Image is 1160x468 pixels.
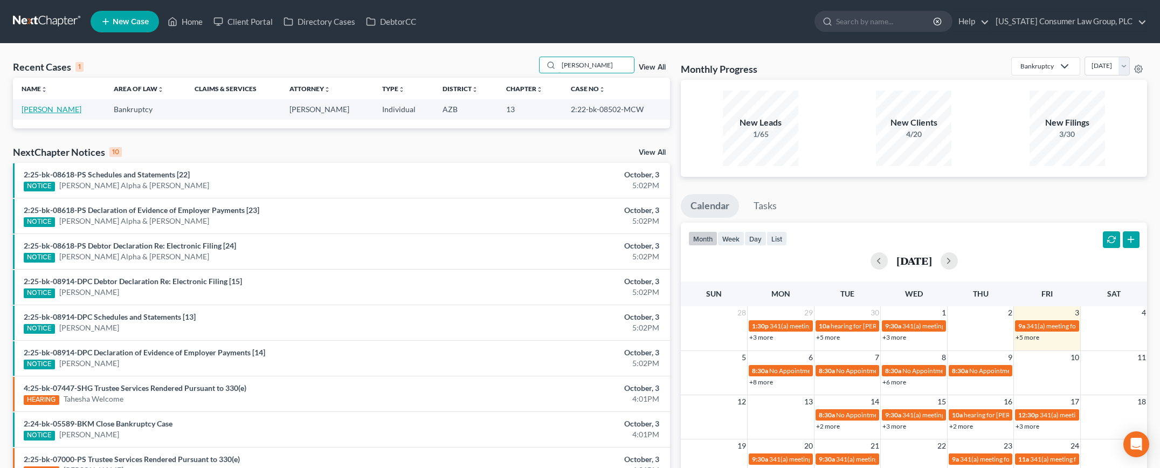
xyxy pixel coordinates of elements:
span: 4 [1141,306,1147,319]
span: 8:30a [819,411,835,419]
span: 341(a) meeting for [PERSON_NAME] Welcome [1026,322,1158,330]
div: 5:02PM [454,322,659,333]
div: October, 3 [454,312,659,322]
span: 15 [936,395,947,408]
span: hearing for [PERSON_NAME] [831,322,914,330]
a: +5 more [1016,333,1039,341]
i: unfold_more [157,86,164,93]
span: 9 [1007,351,1013,364]
div: Bankruptcy [1020,61,1054,71]
a: Case Nounfold_more [571,85,605,93]
div: October, 3 [454,347,659,358]
td: Bankruptcy [105,99,186,119]
a: Directory Cases [278,12,361,31]
a: View All [639,149,666,156]
span: 1 [941,306,947,319]
div: New Clients [876,116,951,129]
span: 9:30a [885,322,901,330]
a: +2 more [949,422,973,430]
th: Claims & Services [186,78,281,99]
a: DebtorCC [361,12,422,31]
div: 5:02PM [454,358,659,369]
a: +8 more [749,378,773,386]
span: 341(a) meeting for [PERSON_NAME] & [PERSON_NAME] [769,455,930,463]
h3: Monthly Progress [681,63,757,75]
div: NOTICE [24,217,55,227]
a: [PERSON_NAME] Alpha & [PERSON_NAME] [59,180,209,191]
div: New Filings [1030,116,1105,129]
div: 5:02PM [454,216,659,226]
a: 2:25-bk-08914-DPC Debtor Declaration Re: Electronic Filing [15] [24,277,242,286]
span: 3 [1074,306,1080,319]
span: No Appointments [836,411,886,419]
span: No Appointments [969,367,1019,375]
a: Area of Lawunfold_more [114,85,164,93]
a: [PERSON_NAME] [59,358,119,369]
span: Thu [973,289,989,298]
div: 1 [75,62,84,72]
span: 9:30a [752,455,768,463]
i: unfold_more [398,86,405,93]
i: unfold_more [536,86,543,93]
div: October, 3 [454,454,659,465]
a: 4:25-bk-07447-SHG Trustee Services Rendered Pursuant to 330(e) [24,383,246,393]
span: 341(a) meeting for [PERSON_NAME] [960,455,1064,463]
a: 2:25-bk-08618-PS Schedules and Statements [22] [24,170,190,179]
div: 4:01PM [454,394,659,404]
i: unfold_more [324,86,330,93]
td: 2:22-bk-08502-MCW [562,99,670,119]
span: 8:30a [885,367,901,375]
div: 5:02PM [454,251,659,262]
span: 8:30a [952,367,968,375]
a: +3 more [882,333,906,341]
a: Home [162,12,208,31]
span: 6 [807,351,814,364]
span: 18 [1136,395,1147,408]
a: Districtunfold_more [443,85,478,93]
div: New Leads [723,116,798,129]
div: 1/65 [723,129,798,140]
span: Wed [905,289,923,298]
a: 2:25-bk-08914-DPC Schedules and Statements [13] [24,312,196,321]
div: 4/20 [876,129,951,140]
span: 8 [941,351,947,364]
span: 341(a) meeting for [PERSON_NAME] [770,322,874,330]
a: View All [639,64,666,71]
span: 341(a) meeting for [PERSON_NAME] & [PERSON_NAME] [902,411,1064,419]
span: No Appointments [902,367,952,375]
span: 9a [1018,322,1025,330]
span: 7 [874,351,880,364]
a: 2:25-bk-07000-PS Trustee Services Rendered Pursuant to 330(e) [24,455,240,464]
button: day [744,231,767,246]
span: 341(a) meeting for [PERSON_NAME] [1040,411,1144,419]
div: October, 3 [454,169,659,180]
a: Calendar [681,194,739,218]
span: 21 [869,439,880,452]
div: 5:02PM [454,287,659,298]
div: October, 3 [454,383,659,394]
a: [PERSON_NAME] Alpha & [PERSON_NAME] [59,216,209,226]
span: 10a [952,411,963,419]
span: 14 [869,395,880,408]
div: NOTICE [24,360,55,369]
span: 30 [869,306,880,319]
span: 12 [736,395,747,408]
div: 10 [109,147,122,157]
span: 8:30a [819,367,835,375]
span: 12:30p [1018,411,1039,419]
span: 23 [1003,439,1013,452]
div: NOTICE [24,182,55,191]
span: Tue [840,289,854,298]
h2: [DATE] [896,255,932,266]
div: NextChapter Notices [13,146,122,159]
div: NOTICE [24,324,55,334]
span: 9a [952,455,959,463]
i: unfold_more [472,86,478,93]
span: hearing for [PERSON_NAME] [964,411,1047,419]
div: 3/30 [1030,129,1105,140]
a: [PERSON_NAME] [59,287,119,298]
span: Sun [706,289,722,298]
span: 341(a) meeting for [PERSON_NAME] & [PERSON_NAME] [902,322,1064,330]
span: 11 [1136,351,1147,364]
a: [PERSON_NAME] [59,429,119,440]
